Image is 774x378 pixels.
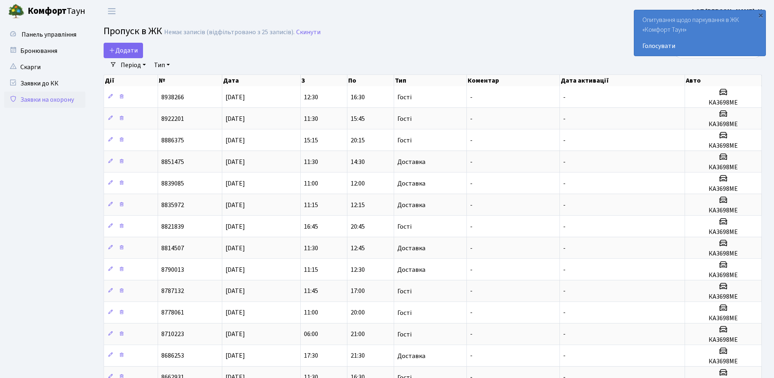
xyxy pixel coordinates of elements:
[104,43,143,58] a: Додати
[470,330,473,339] span: -
[296,28,321,36] a: Скинути
[225,330,245,339] span: [DATE]
[688,207,758,214] h5: КА3698МЕ
[397,223,412,230] span: Гості
[351,352,365,361] span: 21:30
[304,136,318,145] span: 15:15
[161,330,184,339] span: 8710223
[222,75,301,86] th: Дата
[470,352,473,361] span: -
[397,353,425,359] span: Доставка
[688,99,758,107] h5: КА3698МЕ
[161,287,184,296] span: 8787132
[161,222,184,231] span: 8821839
[560,75,685,86] th: Дата активації
[104,75,158,86] th: Дії
[161,244,184,253] span: 8814507
[161,114,184,123] span: 8922201
[563,265,566,274] span: -
[470,244,473,253] span: -
[397,267,425,273] span: Доставка
[225,114,245,123] span: [DATE]
[351,201,365,210] span: 12:15
[304,114,318,123] span: 11:30
[688,358,758,365] h5: КА3698МЕ
[164,28,295,36] div: Немає записів (відфільтровано з 25 записів).
[642,41,757,51] a: Голосувати
[304,157,318,166] span: 11:30
[225,244,245,253] span: [DATE]
[563,157,566,166] span: -
[151,58,173,72] a: Тип
[470,179,473,188] span: -
[688,315,758,322] h5: КА3698МЕ
[397,137,412,144] span: Гості
[563,352,566,361] span: -
[563,244,566,253] span: -
[688,228,758,236] h5: КА3698МЕ
[563,308,566,317] span: -
[28,4,85,18] span: Таун
[397,245,425,251] span: Доставка
[4,26,85,43] a: Панель управління
[397,310,412,316] span: Гості
[351,114,365,123] span: 15:45
[470,287,473,296] span: -
[158,75,222,86] th: №
[757,11,765,19] div: ×
[28,4,67,17] b: Комфорт
[304,93,318,102] span: 12:30
[22,30,76,39] span: Панель управління
[634,10,765,56] div: Опитування щодо паркування в ЖК «Комфорт Таун»
[397,94,412,101] span: Гості
[351,330,365,339] span: 21:00
[304,265,318,274] span: 11:15
[225,157,245,166] span: [DATE]
[225,93,245,102] span: [DATE]
[397,116,412,122] span: Гості
[397,331,412,338] span: Гості
[563,114,566,123] span: -
[4,43,85,59] a: Бронювання
[102,4,122,18] button: Переключити навігацію
[225,308,245,317] span: [DATE]
[563,287,566,296] span: -
[470,308,473,317] span: -
[688,336,758,344] h5: КА3698МЕ
[688,120,758,128] h5: КА3698МЕ
[161,157,184,166] span: 8851475
[397,159,425,165] span: Доставка
[467,75,560,86] th: Коментар
[351,157,365,166] span: 14:30
[351,136,365,145] span: 20:15
[304,308,318,317] span: 11:00
[161,308,184,317] span: 8778061
[161,179,184,188] span: 8839085
[4,92,85,108] a: Заявки на охорону
[397,288,412,295] span: Гості
[225,352,245,361] span: [DATE]
[4,75,85,92] a: Заявки до КК
[304,352,318,361] span: 17:30
[470,114,473,123] span: -
[109,46,138,55] span: Додати
[225,201,245,210] span: [DATE]
[351,179,365,188] span: 12:00
[301,75,347,86] th: З
[470,136,473,145] span: -
[225,265,245,274] span: [DATE]
[304,287,318,296] span: 11:45
[104,24,162,38] span: Пропуск в ЖК
[351,308,365,317] span: 20:00
[225,287,245,296] span: [DATE]
[304,222,318,231] span: 16:45
[688,164,758,171] h5: КА3698МЕ
[397,180,425,187] span: Доставка
[351,265,365,274] span: 12:30
[304,179,318,188] span: 11:00
[690,7,764,16] a: ФОП [PERSON_NAME]. Н.
[470,157,473,166] span: -
[470,265,473,274] span: -
[688,185,758,193] h5: КА3698МЕ
[470,93,473,102] span: -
